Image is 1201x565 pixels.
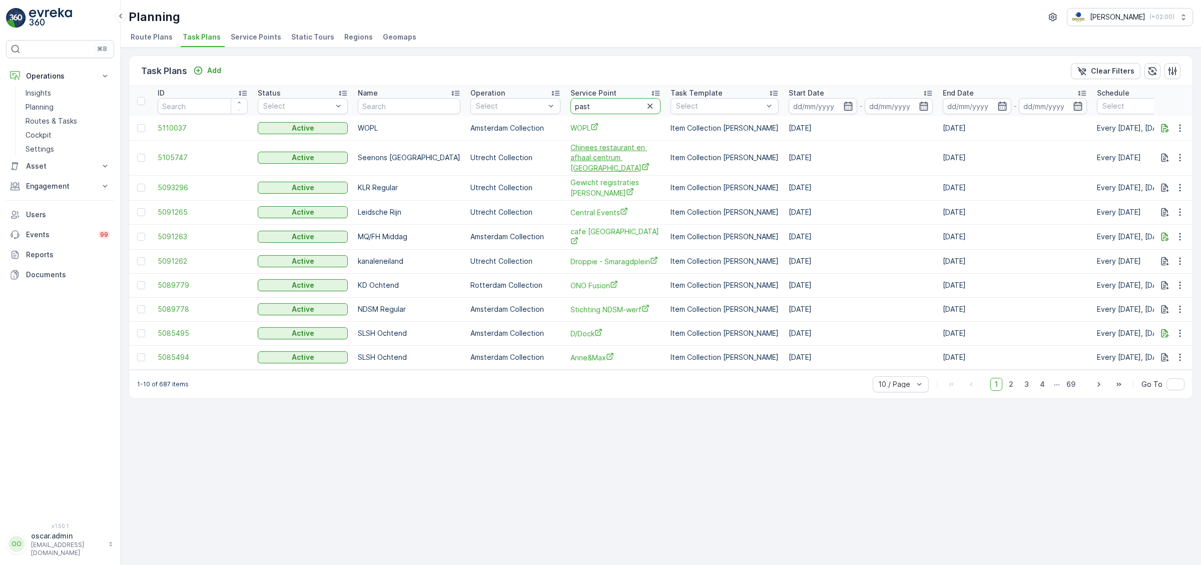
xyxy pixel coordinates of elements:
[158,352,248,362] span: 5085494
[938,297,1092,321] td: [DATE]
[938,273,1092,297] td: [DATE]
[158,123,248,133] span: 5110037
[570,304,661,315] span: Stichting NDSM-werf
[6,245,114,265] a: Reports
[358,328,460,338] p: SLSH Ochtend
[938,200,1092,224] td: [DATE]
[470,183,560,193] p: Utrecht Collection
[784,297,938,321] td: [DATE]
[784,116,938,140] td: [DATE]
[137,257,145,265] div: Toggle Row Selected
[1149,13,1174,21] p: ( +02:00 )
[938,224,1092,249] td: [DATE]
[158,280,248,290] span: 5089779
[158,256,248,266] a: 5091262
[158,207,248,217] a: 5091265
[1141,379,1162,389] span: Go To
[358,183,460,193] p: KLR Regular
[158,232,248,242] a: 5091263
[671,304,779,314] p: Item Collection [PERSON_NAME]
[141,64,187,78] p: Task Plans
[671,123,779,133] p: Item Collection [PERSON_NAME]
[570,328,661,339] a: D/Dock
[258,279,348,291] button: Active
[358,256,460,266] p: kanaleneiland
[570,227,661,247] span: cafe [GEOGRAPHIC_DATA]
[1054,378,1060,391] p: ...
[938,140,1092,175] td: [DATE]
[671,207,779,217] p: Item Collection [PERSON_NAME]
[570,143,661,173] a: Chinees restaurant en afhaal centrum Bamboo
[1071,12,1086,23] img: basis-logo_rgb2x.png
[258,231,348,243] button: Active
[22,100,114,114] a: Planning
[292,153,314,163] p: Active
[1035,378,1049,391] span: 4
[671,328,779,338] p: Item Collection [PERSON_NAME]
[6,225,114,245] a: Events99
[6,176,114,196] button: Engagement
[6,265,114,285] a: Documents
[470,352,560,362] p: Amsterdam Collection
[26,130,52,140] p: Cockpit
[1020,378,1033,391] span: 3
[26,230,92,240] p: Events
[22,86,114,100] a: Insights
[784,224,938,249] td: [DATE]
[158,328,248,338] span: 5085495
[470,256,560,266] p: Utrecht Collection
[137,353,145,361] div: Toggle Row Selected
[137,281,145,289] div: Toggle Row Selected
[22,128,114,142] a: Cockpit
[258,303,348,315] button: Active
[570,280,661,291] a: ONO Fusion
[258,88,281,98] p: Status
[570,178,661,198] a: Gewicht registraties klépierre
[29,8,72,28] img: logo_light-DOdMpM7g.png
[784,175,938,200] td: [DATE]
[938,345,1092,369] td: [DATE]
[470,123,560,133] p: Amsterdam Collection
[263,101,332,111] p: Select
[26,116,77,126] p: Routes & Tasks
[137,329,145,337] div: Toggle Row Selected
[129,9,180,25] p: Planning
[292,183,314,193] p: Active
[358,98,460,114] input: Search
[26,181,94,191] p: Engagement
[358,207,460,217] p: Leidsche Rijn
[1062,378,1080,391] span: 69
[31,531,103,541] p: oscar.admin
[784,200,938,224] td: [DATE]
[292,123,314,133] p: Active
[292,232,314,242] p: Active
[671,183,779,193] p: Item Collection [PERSON_NAME]
[292,304,314,314] p: Active
[1013,100,1017,112] p: -
[26,88,51,98] p: Insights
[570,88,617,98] p: Service Point
[183,32,221,42] span: Task Plans
[470,153,560,163] p: Utrecht Collection
[358,352,460,362] p: SLSH Ochtend
[131,32,173,42] span: Route Plans
[671,153,779,163] p: Item Collection [PERSON_NAME]
[292,352,314,362] p: Active
[470,88,505,98] p: Operation
[258,255,348,267] button: Active
[570,352,661,363] span: Anne&Max
[6,523,114,529] span: v 1.50.1
[570,123,661,133] a: WOPL
[231,32,281,42] span: Service Points
[938,321,1092,345] td: [DATE]
[1071,63,1140,79] button: Clear Filters
[570,256,661,267] a: Droppie - Smaragdplein
[158,153,248,163] span: 5105747
[137,305,145,313] div: Toggle Row Selected
[676,101,763,111] p: Select
[570,207,661,218] span: Central Events
[189,65,225,77] button: Add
